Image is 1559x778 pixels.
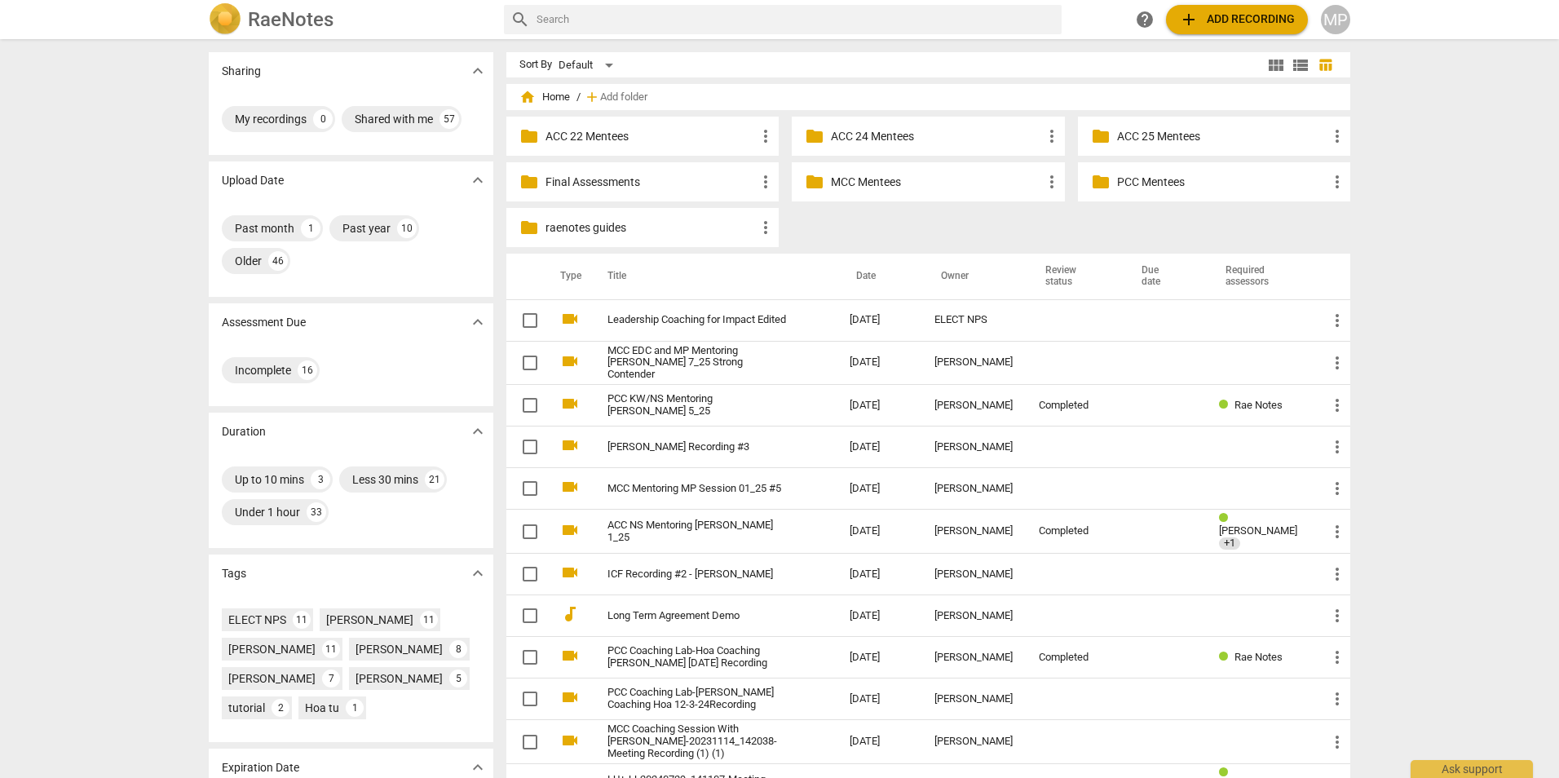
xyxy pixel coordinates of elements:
div: [PERSON_NAME] [934,652,1013,664]
span: [PERSON_NAME] [1219,524,1297,537]
button: Tile view [1264,53,1288,77]
a: Help [1130,5,1159,34]
span: more_vert [756,218,775,237]
span: more_vert [1327,732,1347,752]
span: Rae Notes [1234,651,1283,663]
h2: RaeNotes [248,8,333,31]
div: 16 [298,360,317,380]
th: Date [837,254,921,299]
p: Upload Date [222,172,284,189]
span: folder [519,126,539,146]
span: / [576,91,581,104]
td: [DATE] [837,679,921,720]
span: expand_more [468,422,488,441]
span: videocam [560,687,580,707]
span: expand_more [468,758,488,777]
span: home [519,89,536,105]
div: tutorial [228,700,265,716]
span: add [1179,10,1199,29]
div: Past month [235,220,294,236]
div: [PERSON_NAME] [934,610,1013,622]
div: 5 [449,670,467,687]
a: [PERSON_NAME] Recording #3 [607,441,791,453]
td: [DATE] [837,637,921,679]
span: more_vert [1327,479,1347,498]
div: 21 [425,470,444,489]
td: [DATE] [837,468,921,510]
div: Completed [1039,652,1109,664]
div: Ask support [1411,760,1533,778]
span: Home [519,89,570,105]
a: ACC NS Mentoring [PERSON_NAME] 1_25 [607,519,791,544]
button: Show more [466,561,490,586]
div: 11 [293,611,311,629]
div: [PERSON_NAME] [356,670,443,687]
p: Final Assessments [545,174,756,191]
span: more_vert [1327,396,1347,415]
p: Tags [222,565,246,582]
span: add [584,89,600,105]
div: +1 [1219,537,1240,550]
p: Duration [222,423,266,440]
span: more_vert [1327,564,1347,584]
div: Less 30 mins [352,471,418,488]
td: [DATE] [837,299,921,341]
span: more_vert [1327,522,1347,542]
div: 10 [397,219,417,238]
p: MCC Mentees [831,174,1041,191]
a: PCC Coaching Lab-Hoa Coaching [PERSON_NAME] [DATE] Recording [607,645,791,670]
div: Completed [1039,400,1109,412]
div: My recordings [235,111,307,127]
button: Show more [466,419,490,444]
div: 11 [420,611,438,629]
span: more_vert [756,126,775,146]
button: Show more [466,168,490,192]
div: [PERSON_NAME] [934,568,1013,581]
span: Review status: completed [1219,399,1234,411]
span: videocam [560,520,580,540]
button: MP [1321,5,1350,34]
button: List view [1288,53,1313,77]
span: Add folder [600,91,647,104]
th: Review status [1026,254,1122,299]
div: [PERSON_NAME] [356,641,443,657]
span: more_vert [1327,172,1347,192]
a: PCC KW/NS Mentoring [PERSON_NAME] 5_25 [607,393,791,418]
span: more_vert [1327,311,1347,330]
a: ICF Recording #2 - [PERSON_NAME] [607,568,791,581]
span: more_vert [1327,689,1347,709]
div: [PERSON_NAME] [326,612,413,628]
td: [DATE] [837,510,921,554]
span: videocam [560,563,580,582]
span: more_vert [1042,172,1062,192]
p: ACC 22 Mentees [545,128,756,145]
span: more_vert [1327,126,1347,146]
span: Review status: completed [1219,651,1234,663]
div: Past year [342,220,391,236]
div: [PERSON_NAME] [934,356,1013,369]
p: Sharing [222,63,261,80]
span: videocam [560,435,580,455]
span: more_vert [756,172,775,192]
td: [DATE] [837,341,921,385]
img: Logo [209,3,241,36]
span: search [510,10,530,29]
input: Search [537,7,1055,33]
div: Under 1 hour [235,504,300,520]
p: Expiration Date [222,759,299,776]
span: videocam [560,351,580,371]
p: PCC Mentees [1117,174,1327,191]
div: 8 [449,640,467,658]
div: 46 [268,251,288,271]
span: expand_more [468,170,488,190]
span: more_vert [1327,648,1347,667]
div: 11 [322,640,340,658]
p: ACC 25 Mentees [1117,128,1327,145]
td: [DATE] [837,595,921,637]
div: [PERSON_NAME] [934,693,1013,705]
a: Long Term Agreement Demo [607,610,791,622]
span: folder [519,218,539,237]
div: 3 [311,470,330,489]
div: 33 [307,502,326,522]
div: [PERSON_NAME] [934,736,1013,748]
